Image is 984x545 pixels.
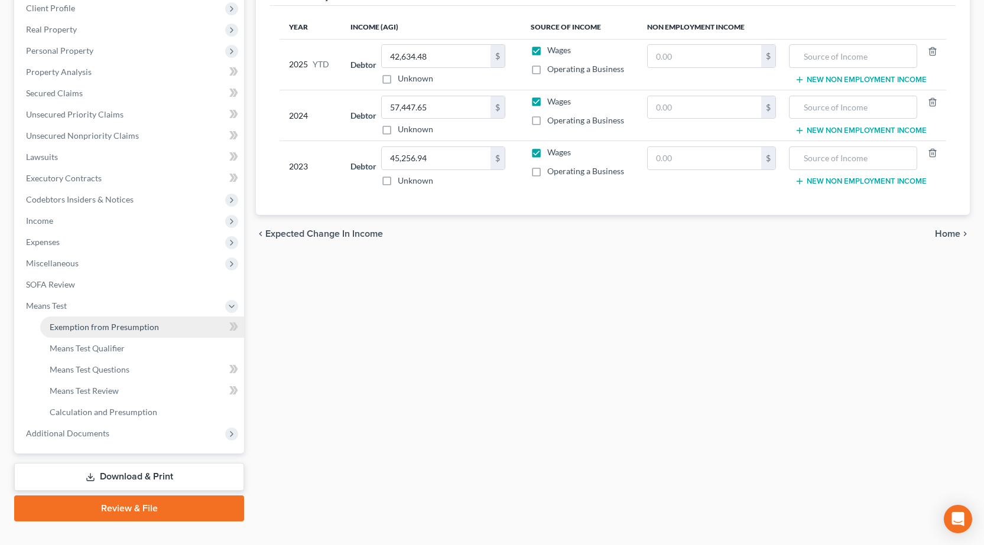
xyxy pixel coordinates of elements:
span: Real Property [26,24,77,34]
a: Calculation and Presumption [40,402,244,423]
label: Debtor [350,109,376,122]
label: Debtor [350,160,376,172]
label: Unknown [398,175,433,187]
span: Wages [547,96,571,106]
span: Exemption from Presumption [50,322,159,332]
span: Wages [547,45,571,55]
div: $ [761,147,775,169]
input: 0.00 [648,45,762,67]
span: Income [26,216,53,226]
span: Lawsuits [26,152,58,162]
label: Unknown [398,73,433,84]
div: 2025 [289,44,332,84]
div: $ [761,96,775,119]
a: Secured Claims [17,83,244,104]
span: Means Test Questions [50,364,129,374]
span: Means Test [26,301,67,311]
span: SOFA Review [26,279,75,289]
div: $ [491,96,505,119]
th: Source of Income [521,15,638,39]
a: Unsecured Priority Claims [17,104,244,125]
a: Lawsuits [17,146,244,168]
span: Executory Contracts [26,173,102,183]
a: Property Analysis [17,61,244,83]
span: Codebtors Insiders & Notices [26,194,134,204]
input: 0.00 [382,45,491,67]
span: Property Analysis [26,67,92,77]
span: YTD [313,58,329,70]
span: Calculation and Presumption [50,407,157,417]
a: SOFA Review [17,274,244,295]
th: Non Employment Income [638,15,946,39]
a: Executory Contracts [17,168,244,189]
span: Unsecured Nonpriority Claims [26,130,139,141]
input: Source of Income [795,45,910,67]
button: New Non Employment Income [795,177,927,186]
div: $ [491,45,505,67]
span: Secured Claims [26,88,83,98]
span: Client Profile [26,3,75,13]
span: Additional Documents [26,428,109,438]
input: 0.00 [648,96,762,119]
i: chevron_right [960,229,970,239]
th: Year [280,15,341,39]
label: Debtor [350,58,376,71]
input: 0.00 [382,147,491,169]
span: Unsecured Priority Claims [26,109,124,119]
span: Personal Property [26,45,93,56]
button: Home chevron_right [935,229,970,239]
a: Download & Print [14,463,244,491]
button: New Non Employment Income [795,75,927,84]
a: Unsecured Nonpriority Claims [17,125,244,146]
input: 0.00 [382,96,491,119]
span: Miscellaneous [26,258,79,268]
input: 0.00 [648,147,762,169]
span: Expenses [26,237,60,247]
a: Means Test Qualifier [40,338,244,359]
label: Unknown [398,123,433,135]
a: Exemption from Presumption [40,316,244,338]
i: chevron_left [256,229,265,239]
div: 2024 [289,96,332,136]
span: Operating a Business [547,64,624,74]
input: Source of Income [795,96,910,119]
div: 2023 [289,146,332,187]
button: chevron_left Expected Change in Income [256,229,383,239]
button: New Non Employment Income [795,126,927,135]
a: Means Test Questions [40,359,244,380]
span: Means Test Qualifier [50,343,125,353]
span: Operating a Business [547,166,624,176]
span: Means Test Review [50,386,119,396]
div: Open Intercom Messenger [944,505,972,533]
input: Source of Income [795,147,910,169]
span: Expected Change in Income [265,229,383,239]
th: Income (AGI) [341,15,521,39]
div: $ [491,147,505,169]
a: Means Test Review [40,380,244,402]
span: Home [935,229,960,239]
a: Review & File [14,495,244,521]
span: Wages [547,147,571,157]
span: Operating a Business [547,115,624,125]
div: $ [761,45,775,67]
